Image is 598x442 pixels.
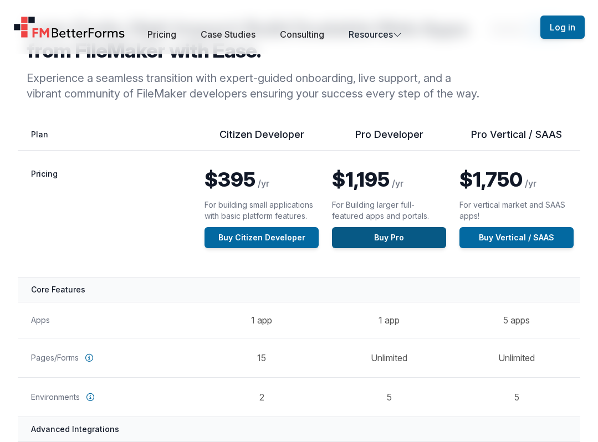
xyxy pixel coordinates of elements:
[392,178,403,189] span: /yr
[205,167,255,192] span: $395
[18,417,580,441] th: Advanced Integrations
[349,28,402,41] button: Resources
[198,377,325,417] td: 2
[31,130,48,139] span: Plan
[13,16,125,38] a: Home
[258,178,269,189] span: /yr
[332,199,443,222] p: For Building larger full-featured apps and portals.
[459,227,574,248] a: Buy Vertical / SAAS
[453,338,580,377] td: Unlimited
[205,199,315,222] p: For building small applications with basic platform features.
[459,167,523,192] span: $1,750
[205,227,319,248] a: Buy Citizen Developer
[198,128,325,151] th: Citizen Developer
[525,178,536,189] span: /yr
[325,128,453,151] th: Pro Developer
[325,338,453,377] td: Unlimited
[540,16,585,39] button: Log in
[332,227,446,248] a: Buy Pro
[453,302,580,338] td: 5 apps
[18,277,580,302] th: Core Features
[453,377,580,417] td: 5
[18,302,198,338] th: Apps
[18,338,198,377] th: Pages/Forms
[18,377,198,417] th: Environments
[27,70,483,101] p: Experience a seamless transition with expert-guided onboarding, live support, and a vibrant commu...
[280,29,324,40] a: Consulting
[332,167,390,192] span: $1,195
[325,302,453,338] td: 1 app
[198,302,325,338] td: 1 app
[459,199,570,222] p: For vertical market and SAAS apps!
[325,377,453,417] td: 5
[198,338,325,377] td: 15
[201,29,255,40] a: Case Studies
[27,17,483,61] h2: Low-Code, High Impact: Build Scalable Web Apps from FileMaker with Ease.
[147,29,176,40] a: Pricing
[18,151,198,277] th: Pricing
[453,128,580,151] th: Pro Vertical / SAAS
